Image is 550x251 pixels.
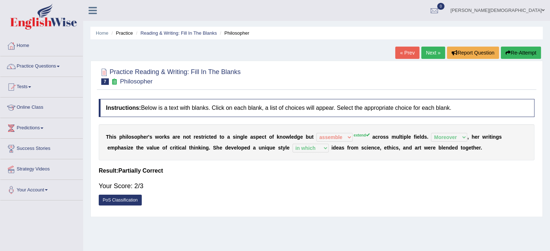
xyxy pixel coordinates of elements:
b: a [121,145,124,151]
b: i [265,145,266,151]
b: t [387,145,389,151]
b: o [351,145,354,151]
b: a [415,145,418,151]
small: Philosopher [120,78,153,85]
b: o [283,134,286,140]
span: 0 [437,3,444,10]
b: o [221,134,225,140]
b: s [253,134,256,140]
b: e [384,145,387,151]
b: r [193,134,195,140]
b: t [400,134,402,140]
a: Home [0,36,83,54]
b: a [182,145,185,151]
b: c [393,145,396,151]
b: b [438,145,442,151]
b: p [115,145,118,151]
b: w [286,134,290,140]
b: , [399,145,400,151]
b: h [118,145,121,151]
b: s [341,145,344,151]
b: a [227,134,230,140]
b: e [408,134,411,140]
b: i [175,145,176,151]
b: e [475,134,478,140]
b: a [172,134,175,140]
b: n [237,134,240,140]
b: i [367,145,368,151]
b: r [378,134,380,140]
b: h [109,134,112,140]
b: Instructions: [106,105,141,111]
b: i [415,134,417,140]
b: c [364,145,367,151]
b: h [473,145,476,151]
b: e [469,145,472,151]
b: g [206,145,209,151]
b: d [333,145,336,151]
b: k [277,134,280,140]
b: o [462,145,465,151]
b: u [269,145,273,151]
b: i [194,145,195,151]
b: e [234,145,237,151]
b: w [482,134,486,140]
b: e [452,145,455,151]
b: s [114,134,116,140]
b: i [402,134,404,140]
b: e [291,134,294,140]
b: t [136,145,138,151]
b: y [282,145,285,151]
b: t [312,134,314,140]
b: e [196,134,199,140]
b: u [259,145,262,151]
b: s [424,134,427,140]
b: g [465,145,469,151]
b: r [175,134,177,140]
b: n [195,145,199,151]
b: e [107,145,110,151]
b: o [128,134,132,140]
b: t [219,134,221,140]
b: o [162,145,166,151]
b: . [481,145,482,151]
b: p [241,145,244,151]
b: v [231,145,234,151]
b: n [406,145,409,151]
b: r [203,134,205,140]
b: f [272,134,274,140]
b: i [491,134,493,140]
b: s [396,145,399,151]
b: e [259,134,262,140]
b: u [396,134,399,140]
button: Report Question [447,47,499,59]
a: Next » [421,47,445,59]
b: i [205,134,206,140]
b: n [446,145,449,151]
b: v [146,145,149,151]
b: d [225,145,228,151]
button: Re-Attempt [501,47,541,59]
b: o [186,134,189,140]
b: n [371,145,374,151]
b: e [144,134,146,140]
b: . [427,134,429,140]
b: r [349,145,351,151]
b: p [119,134,123,140]
b: a [403,145,406,151]
b: p [404,134,407,140]
b: t [419,145,421,151]
b: a [253,145,256,151]
b: k [164,134,167,140]
b: s [361,145,364,151]
b: e [476,145,479,151]
b: i [178,145,179,151]
b: g [297,134,300,140]
b: r [418,145,419,151]
b: u [309,134,312,140]
b: o [238,145,241,151]
b: e [417,134,420,140]
b: d [455,145,458,151]
b: l [419,134,421,140]
b: i [127,145,128,151]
